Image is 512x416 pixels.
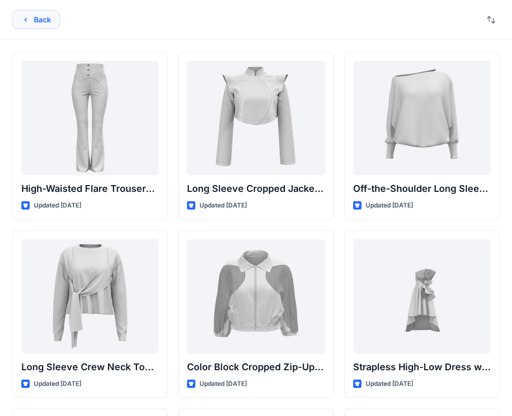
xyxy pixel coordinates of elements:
a: Long Sleeve Crew Neck Top with Asymmetrical Tie Detail [21,239,159,354]
p: Updated [DATE] [199,200,247,211]
p: Updated [DATE] [366,200,413,211]
p: Off-the-Shoulder Long Sleeve Top [353,181,491,196]
p: Updated [DATE] [366,379,413,389]
button: Back [13,10,60,29]
p: Strapless High-Low Dress with Side Bow Detail [353,360,491,374]
a: Color Block Cropped Zip-Up Jacket with Sheer Sleeves [187,239,324,354]
p: High-Waisted Flare Trousers with Button Detail [21,181,159,196]
a: Long Sleeve Cropped Jacket with Mandarin Collar and Shoulder Detail [187,61,324,175]
p: Long Sleeve Crew Neck Top with Asymmetrical Tie Detail [21,360,159,374]
a: Off-the-Shoulder Long Sleeve Top [353,61,491,175]
p: Long Sleeve Cropped Jacket with Mandarin Collar and Shoulder Detail [187,181,324,196]
a: High-Waisted Flare Trousers with Button Detail [21,61,159,175]
p: Updated [DATE] [199,379,247,389]
p: Updated [DATE] [34,379,81,389]
p: Updated [DATE] [34,200,81,211]
a: Strapless High-Low Dress with Side Bow Detail [353,239,491,354]
p: Color Block Cropped Zip-Up Jacket with Sheer Sleeves [187,360,324,374]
